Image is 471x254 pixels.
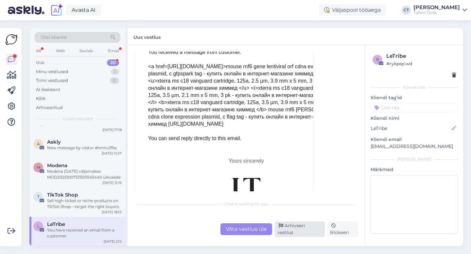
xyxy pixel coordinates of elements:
[102,127,122,132] div: [DATE] 17:18
[371,115,458,122] p: Kliendi nimi
[47,192,78,198] span: TikTok Shop
[41,34,67,41] span: Otsi kliente
[138,157,354,165] div: Yours sincerely
[50,3,63,17] img: explore-ai
[36,77,68,84] div: Tiimi vestlused
[386,52,456,60] div: LeTribe
[66,5,101,16] a: Avasta AI
[37,141,40,146] span: A
[327,221,358,237] div: Blokeeri
[220,223,272,235] div: Võta vestlus üle
[133,32,161,41] label: Uus vestlus
[319,4,386,16] div: Väljaspool tööaega
[37,224,40,229] span: L
[111,69,119,75] div: 1
[413,5,460,10] div: [PERSON_NAME]
[47,168,122,180] div: Modena [DATE] väljamakse MOD20251007121501045440 ülevaade
[232,169,260,210] img: LeTribe
[371,166,458,173] p: Märkmed
[36,69,68,75] div: Minu vestlused
[36,87,60,93] div: AI Assistent
[107,59,119,66] div: 20
[148,49,344,142] td: You received a message from customer. <a href=[URL][DOMAIN_NAME]>mouse rnf6 gene lentiviral orf c...
[376,57,379,62] span: r
[37,194,40,199] span: T
[386,60,456,67] div: # rykpqcwd
[371,94,458,101] p: Kliendi tag'id
[371,125,450,132] input: Lisa nimi
[371,85,458,90] div: Kliendi info
[413,5,467,15] a: [PERSON_NAME]Tallinn Dolls
[5,33,18,46] img: Askly Logo
[102,180,122,185] div: [DATE] 12:16
[413,10,460,15] div: Tallinn Dolls
[36,104,63,111] div: Arhiveeritud
[104,239,122,244] div: [DATE] 2:12
[47,221,65,227] span: LeTribe
[371,136,458,143] p: Kliendi email
[47,145,122,151] div: New message by visitor #hmtv2f5a
[402,6,411,15] div: CT
[371,103,458,112] input: Lisa tag
[35,47,42,55] div: All
[110,77,119,84] div: 0
[78,47,94,55] div: Socials
[36,95,45,102] div: Kõik
[102,210,122,214] div: [DATE] 18:53
[107,47,120,55] div: Email
[371,143,458,150] p: [EMAIL_ADDRESS][DOMAIN_NAME]
[134,201,358,207] div: Chat is waiting for you
[47,198,122,210] div: Sell high-ticket or niche products on TikTok Shop—target the right buyers
[102,151,122,156] div: [DATE] 15:27
[55,47,66,55] div: Web
[47,139,61,145] span: Askly
[275,221,325,237] div: Arhiveeri vestlus
[47,227,122,239] div: You have received an email from a customer
[36,59,44,66] div: Uus
[47,163,67,168] span: Modena
[37,165,40,170] span: M
[62,116,93,122] span: Uued vestlused
[371,156,458,162] div: [PERSON_NAME]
